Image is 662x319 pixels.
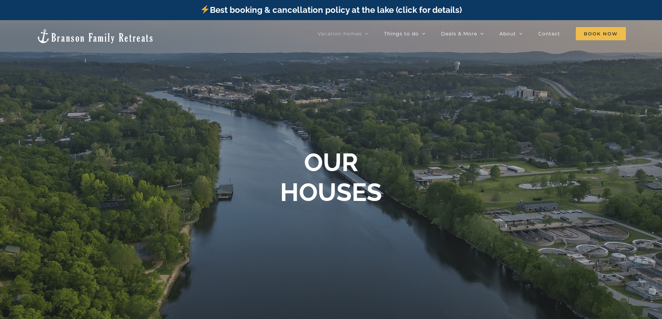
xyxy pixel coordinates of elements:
a: Things to do [384,27,425,41]
a: Vacation homes [318,27,368,41]
a: Best booking & cancellation policy at the lake (click for details) [200,5,461,15]
span: Things to do [384,31,419,36]
span: About [499,31,516,36]
span: Book Now [576,27,626,40]
b: OUR HOUSES [280,148,382,207]
span: Vacation homes [318,31,362,36]
a: Book Now [576,27,626,41]
span: Contact [538,31,560,36]
a: About [499,27,523,41]
nav: Main Menu [318,27,626,41]
a: Deals & More [441,27,484,41]
img: ⚡️ [201,5,209,14]
span: Deals & More [441,31,477,36]
img: Branson Family Retreats Logo [36,28,154,44]
a: Contact [538,27,560,41]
